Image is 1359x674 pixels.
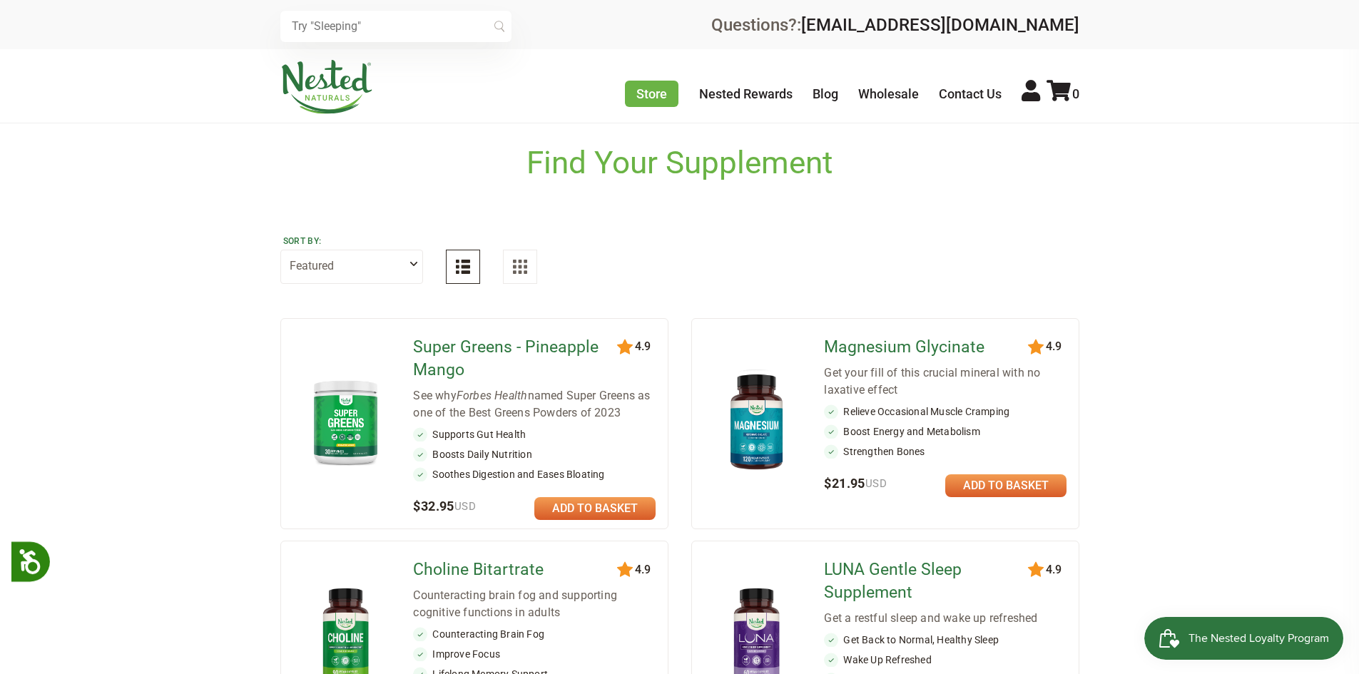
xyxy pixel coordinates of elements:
li: Get Back to Normal, Healthy Sleep [824,633,1067,647]
label: Sort by: [283,235,420,247]
a: Nested Rewards [699,86,793,101]
span: USD [454,500,476,513]
div: See why named Super Greens as one of the Best Greens Powders of 2023 [413,387,656,422]
span: $32.95 [413,499,476,514]
span: $21.95 [824,476,887,491]
img: Super Greens - Pineapple Mango [304,374,387,470]
div: Questions?: [711,16,1079,34]
li: Supports Gut Health [413,427,656,441]
li: Strengthen Bones [824,444,1067,459]
div: Get a restful sleep and wake up refreshed [824,610,1067,627]
li: Wake Up Refreshed [824,653,1067,667]
a: 0 [1047,86,1079,101]
li: Soothes Digestion and Eases Bloating [413,467,656,481]
div: Get your fill of this crucial mineral with no laxative effect [824,364,1067,399]
input: Try "Sleeping" [280,11,511,42]
li: Improve Focus [413,647,656,661]
a: Magnesium Glycinate [824,336,1030,359]
li: Boost Energy and Metabolism [824,424,1067,439]
img: Nested Naturals [280,60,373,114]
a: Choline Bitartrate [413,558,619,581]
li: Counteracting Brain Fog [413,627,656,641]
a: Super Greens - Pineapple Mango [413,336,619,382]
em: Forbes Health [457,389,528,402]
h1: Find Your Supplement [526,145,833,181]
div: Counteracting brain fog and supporting cognitive functions in adults [413,587,656,621]
iframe: Button to open loyalty program pop-up [1144,617,1345,660]
span: USD [865,477,887,490]
a: Contact Us [939,86,1002,101]
a: LUNA Gentle Sleep Supplement [824,558,1030,604]
img: List [456,260,470,274]
li: Boosts Daily Nutrition [413,447,656,461]
a: Wholesale [858,86,919,101]
li: Relieve Occasional Muscle Cramping [824,404,1067,419]
a: Store [625,81,678,107]
img: Grid [513,260,527,274]
a: [EMAIL_ADDRESS][DOMAIN_NAME] [801,15,1079,35]
span: 0 [1072,86,1079,101]
img: Magnesium Glycinate [715,367,798,476]
a: Blog [813,86,838,101]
